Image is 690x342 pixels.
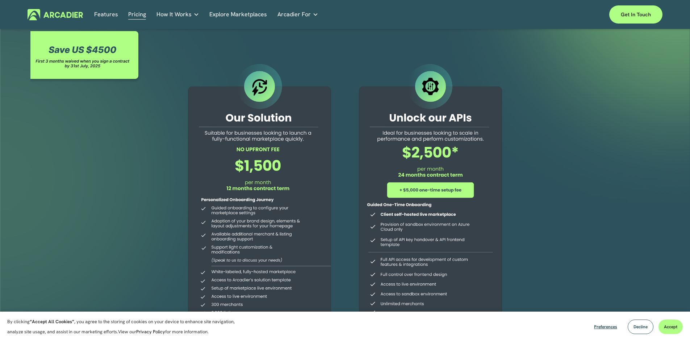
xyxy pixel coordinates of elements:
a: folder dropdown [277,9,318,20]
a: Privacy Policy [136,329,165,335]
button: Accept [658,320,683,334]
span: Preferences [594,324,617,330]
img: Arcadier [28,9,83,20]
button: Preferences [589,320,623,334]
span: Decline [633,324,648,330]
a: Get in touch [609,5,662,24]
a: Features [94,9,118,20]
span: Accept [664,324,677,330]
a: Explore Marketplaces [209,9,267,20]
span: Arcadier For [277,9,311,20]
span: How It Works [156,9,192,20]
a: Pricing [128,9,146,20]
button: Decline [628,320,653,334]
p: By clicking , you agree to the storing of cookies on your device to enhance site navigation, anal... [7,317,243,337]
strong: “Accept All Cookies” [30,318,74,325]
a: folder dropdown [156,9,199,20]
